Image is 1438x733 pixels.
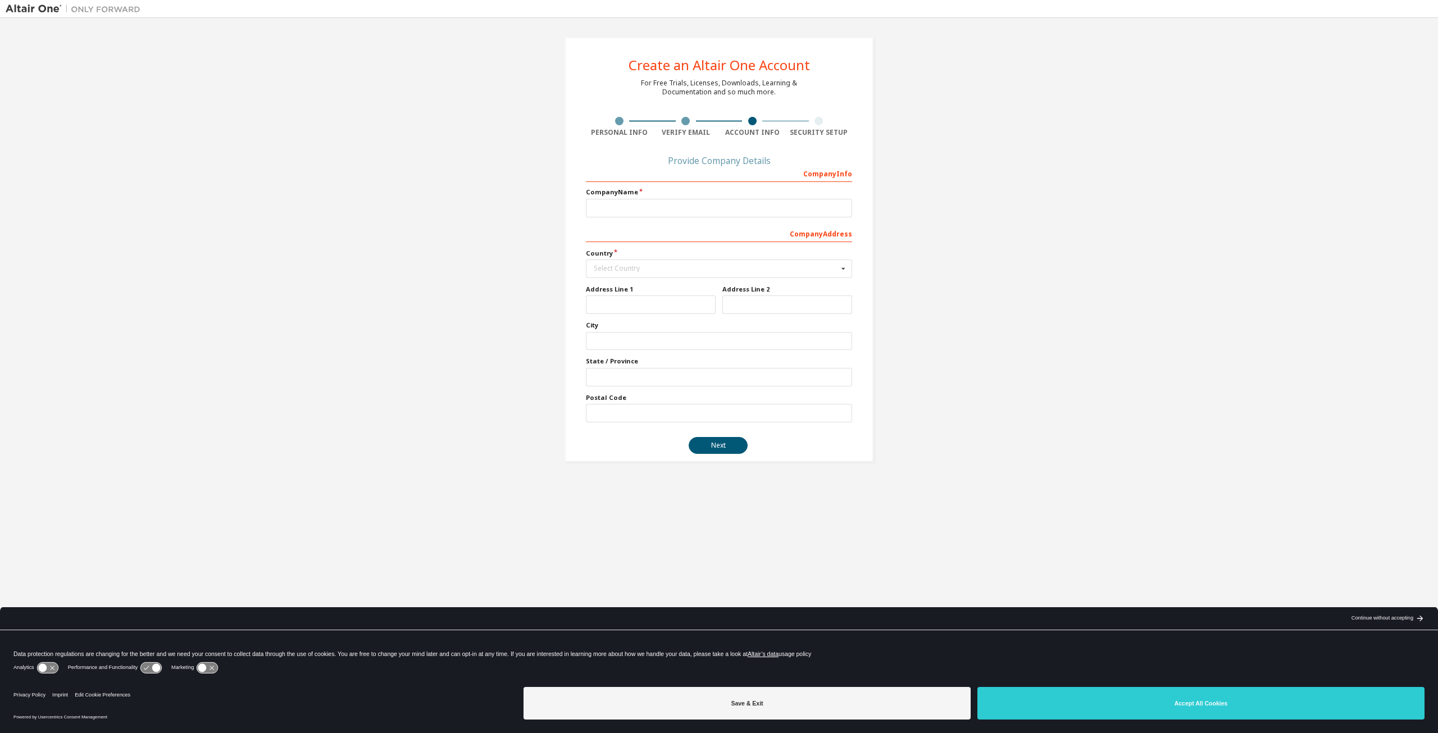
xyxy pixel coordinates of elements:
[586,128,653,137] div: Personal Info
[641,79,797,97] div: For Free Trials, Licenses, Downloads, Learning & Documentation and so much more.
[586,321,852,330] label: City
[629,58,810,72] div: Create an Altair One Account
[586,249,852,258] label: Country
[653,128,720,137] div: Verify Email
[722,285,852,294] label: Address Line 2
[586,188,852,197] label: Company Name
[586,224,852,242] div: Company Address
[586,357,852,366] label: State / Province
[786,128,853,137] div: Security Setup
[586,285,716,294] label: Address Line 1
[6,3,146,15] img: Altair One
[719,128,786,137] div: Account Info
[594,265,838,272] div: Select Country
[586,157,852,164] div: Provide Company Details
[586,164,852,182] div: Company Info
[586,393,852,402] label: Postal Code
[689,437,748,454] button: Next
